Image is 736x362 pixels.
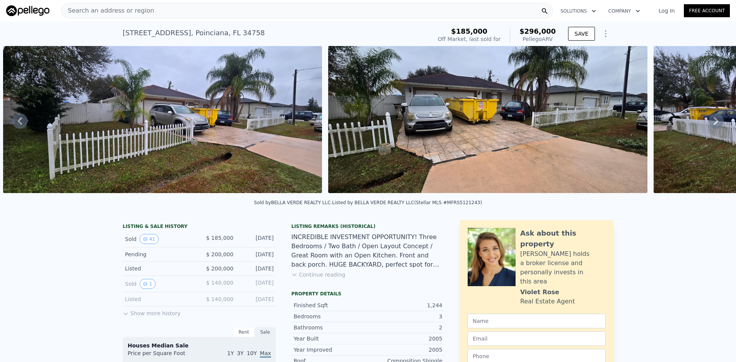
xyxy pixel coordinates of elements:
div: [DATE] [240,279,274,289]
input: Name [468,314,606,328]
div: 3 [368,313,442,320]
div: [DATE] [240,295,274,303]
span: $ 140,000 [206,280,233,286]
div: Year Improved [294,346,368,354]
div: Rent [233,327,255,337]
div: LISTING & SALE HISTORY [123,223,276,231]
div: Ask about this property [520,228,606,249]
img: Sale: 147855246 Parcel: 46127215 [328,46,647,193]
a: Log In [649,7,684,15]
div: Houses Median Sale [128,342,271,349]
span: 10Y [247,350,257,356]
span: Search an address or region [62,6,154,15]
div: Violet Rose [520,288,559,297]
button: Solutions [554,4,602,18]
div: Price per Square Foot [128,349,199,362]
span: $ 140,000 [206,296,233,302]
span: $296,000 [519,27,556,35]
div: INCREDIBLE INVESTMENT OPPORTUNITY! Three Bedrooms / Two Bath / Open Layout Concept / Great Room w... [291,233,445,269]
div: Off Market, last sold for [438,35,501,43]
span: $ 200,000 [206,265,233,272]
div: Pending [125,251,193,258]
button: Continue reading [291,271,345,278]
div: Listed [125,265,193,272]
div: [DATE] [240,251,274,258]
button: View historical data [140,279,156,289]
button: Company [602,4,646,18]
div: [DATE] [240,265,274,272]
div: Sold [125,234,193,244]
div: Listing Remarks (Historical) [291,223,445,229]
img: Pellego [6,5,49,16]
div: Listed [125,295,193,303]
span: $ 200,000 [206,251,233,257]
div: 2 [368,324,442,331]
div: Bedrooms [294,313,368,320]
div: Finished Sqft [294,301,368,309]
a: Free Account [684,4,730,17]
span: 3Y [237,350,243,356]
div: Sold by BELLA VERDE REALTY LLC . [254,200,332,205]
div: [PERSON_NAME] holds a broker license and personally invests in this area [520,249,606,286]
div: Listed by BELLA VERDE REALTY LLC (Stellar MLS #MFRS5121243) [332,200,482,205]
div: Sale [255,327,276,337]
div: 2005 [368,335,442,342]
div: Property details [291,291,445,297]
div: Year Built [294,335,368,342]
span: Max [260,350,271,358]
div: Real Estate Agent [520,297,575,306]
div: 2005 [368,346,442,354]
div: Bathrooms [294,324,368,331]
button: Show Options [598,26,613,41]
div: [STREET_ADDRESS] , Poinciana , FL 34758 [123,28,265,38]
img: Sale: 147855246 Parcel: 46127215 [3,46,322,193]
div: 1,244 [368,301,442,309]
div: Sold [125,279,193,289]
div: Pellego ARV [519,35,556,43]
span: 1Y [227,350,234,356]
button: SAVE [568,27,595,41]
input: Email [468,331,606,346]
span: $ 185,000 [206,235,233,241]
span: $185,000 [451,27,488,35]
button: Show more history [123,306,181,317]
div: [DATE] [240,234,274,244]
button: View historical data [140,234,158,244]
